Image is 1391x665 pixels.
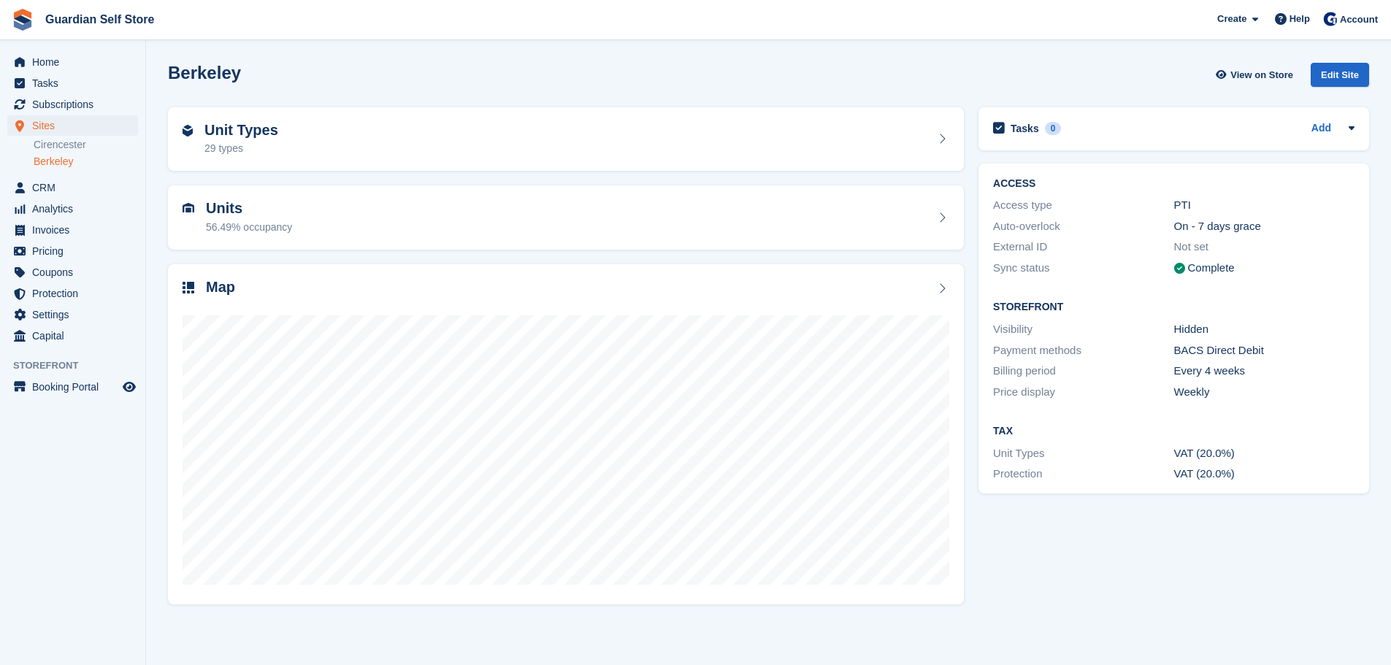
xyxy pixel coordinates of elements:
[7,115,138,136] a: menu
[1311,63,1369,87] div: Edit Site
[168,264,964,605] a: Map
[1174,445,1354,462] div: VAT (20.0%)
[183,282,194,293] img: map-icn-33ee37083ee616e46c38cad1a60f524a97daa1e2b2c8c0bc3eb3415660979fc1.svg
[993,218,1173,235] div: Auto-overlock
[7,73,138,93] a: menu
[1174,466,1354,483] div: VAT (20.0%)
[7,283,138,304] a: menu
[32,220,120,240] span: Invoices
[993,197,1173,214] div: Access type
[32,177,120,198] span: CRM
[7,52,138,72] a: menu
[39,7,160,31] a: Guardian Self Store
[1174,321,1354,338] div: Hidden
[993,260,1173,277] div: Sync status
[32,73,120,93] span: Tasks
[32,326,120,346] span: Capital
[206,279,235,296] h2: Map
[32,283,120,304] span: Protection
[993,363,1173,380] div: Billing period
[1174,239,1354,255] div: Not set
[7,241,138,261] a: menu
[13,358,145,373] span: Storefront
[1011,122,1039,135] h2: Tasks
[34,138,138,152] a: Cirencester
[1174,218,1354,235] div: On - 7 days grace
[120,378,138,396] a: Preview store
[7,262,138,282] a: menu
[7,326,138,346] a: menu
[993,384,1173,401] div: Price display
[183,203,194,213] img: unit-icn-7be61d7bf1b0ce9d3e12c5938cc71ed9869f7b940bace4675aadf7bd6d80202e.svg
[1188,260,1235,277] div: Complete
[7,94,138,115] a: menu
[1045,122,1062,135] div: 0
[1174,197,1354,214] div: PTI
[1174,363,1354,380] div: Every 4 weeks
[1217,12,1246,26] span: Create
[1174,384,1354,401] div: Weekly
[32,52,120,72] span: Home
[32,115,120,136] span: Sites
[12,9,34,31] img: stora-icon-8386f47178a22dfd0bd8f6a31ec36ba5ce8667c1dd55bd0f319d3a0aa187defe.svg
[993,466,1173,483] div: Protection
[993,426,1354,437] h2: Tax
[32,199,120,219] span: Analytics
[993,321,1173,338] div: Visibility
[1174,342,1354,359] div: BACS Direct Debit
[32,241,120,261] span: Pricing
[1323,12,1338,26] img: Tom Scott
[168,63,241,82] h2: Berkeley
[32,304,120,325] span: Settings
[7,199,138,219] a: menu
[7,177,138,198] a: menu
[206,200,292,217] h2: Units
[1340,12,1378,27] span: Account
[993,445,1173,462] div: Unit Types
[34,155,138,169] a: Berkeley
[32,94,120,115] span: Subscriptions
[993,342,1173,359] div: Payment methods
[1311,120,1331,137] a: Add
[204,141,278,156] div: 29 types
[32,377,120,397] span: Booking Portal
[7,377,138,397] a: menu
[206,220,292,235] div: 56.49% occupancy
[1311,63,1369,93] a: Edit Site
[993,178,1354,190] h2: ACCESS
[993,301,1354,313] h2: Storefront
[32,262,120,282] span: Coupons
[7,220,138,240] a: menu
[168,185,964,250] a: Units 56.49% occupancy
[1230,68,1293,82] span: View on Store
[1290,12,1310,26] span: Help
[204,122,278,139] h2: Unit Types
[168,107,964,172] a: Unit Types 29 types
[7,304,138,325] a: menu
[183,125,193,137] img: unit-type-icn-2b2737a686de81e16bb02015468b77c625bbabd49415b5ef34ead5e3b44a266d.svg
[993,239,1173,255] div: External ID
[1214,63,1299,87] a: View on Store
